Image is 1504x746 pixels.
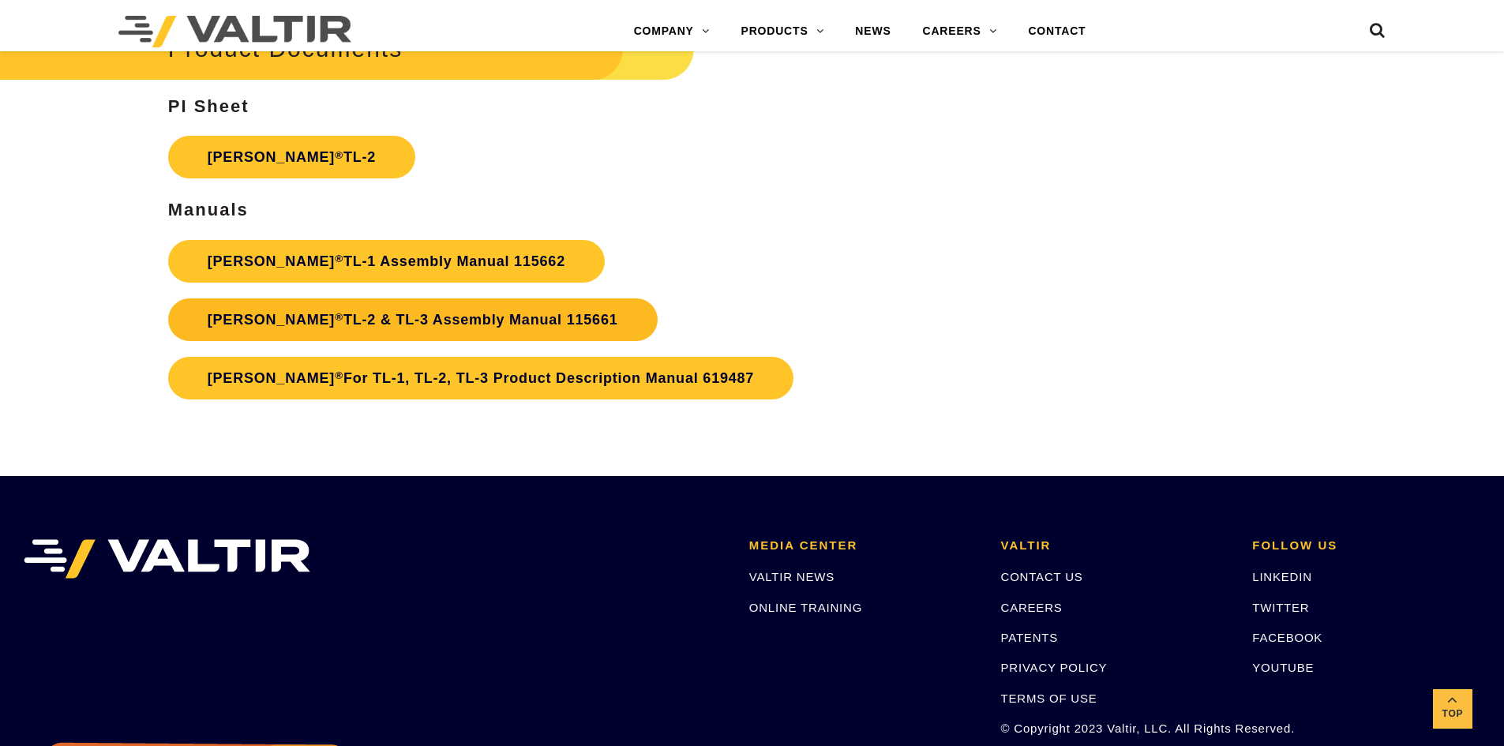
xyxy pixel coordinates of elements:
[168,136,415,178] a: [PERSON_NAME]®TL-2
[726,16,840,47] a: PRODUCTS
[168,240,605,283] a: [PERSON_NAME]®TL-1 Assembly Manual 115662
[335,369,343,381] sup: ®
[1252,661,1314,674] a: YOUTUBE
[1001,631,1059,644] a: PATENTS
[1012,16,1101,47] a: CONTACT
[839,16,906,47] a: NEWS
[335,253,343,264] sup: ®
[1001,692,1097,705] a: TERMS OF USE
[1001,719,1229,737] p: © Copyright 2023 Valtir, LLC. All Rights Reserved.
[1433,705,1472,723] span: Top
[118,16,351,47] img: Valtir
[1001,661,1108,674] a: PRIVACY POLICY
[1001,539,1229,553] h2: VALTIR
[618,16,726,47] a: COMPANY
[168,96,249,116] strong: PI Sheet
[907,16,1013,47] a: CAREERS
[168,357,793,399] a: [PERSON_NAME]®For TL-1, TL-2, TL-3 Product Description Manual 619487
[1001,570,1083,583] a: CONTACT US
[749,601,862,614] a: ONLINE TRAINING
[1252,539,1480,553] h2: FOLLOW US
[1252,631,1322,644] a: FACEBOOK
[1001,601,1063,614] a: CAREERS
[1252,601,1309,614] a: TWITTER
[749,539,977,553] h2: MEDIA CENTER
[1433,689,1472,729] a: Top
[1252,570,1312,583] a: LINKEDIN
[168,200,249,219] strong: Manuals
[168,298,658,341] a: [PERSON_NAME]®TL-2 & TL-3 Assembly Manual 115661
[749,570,835,583] a: VALTIR NEWS
[335,311,343,323] sup: ®
[335,149,343,161] sup: ®
[24,539,310,579] img: VALTIR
